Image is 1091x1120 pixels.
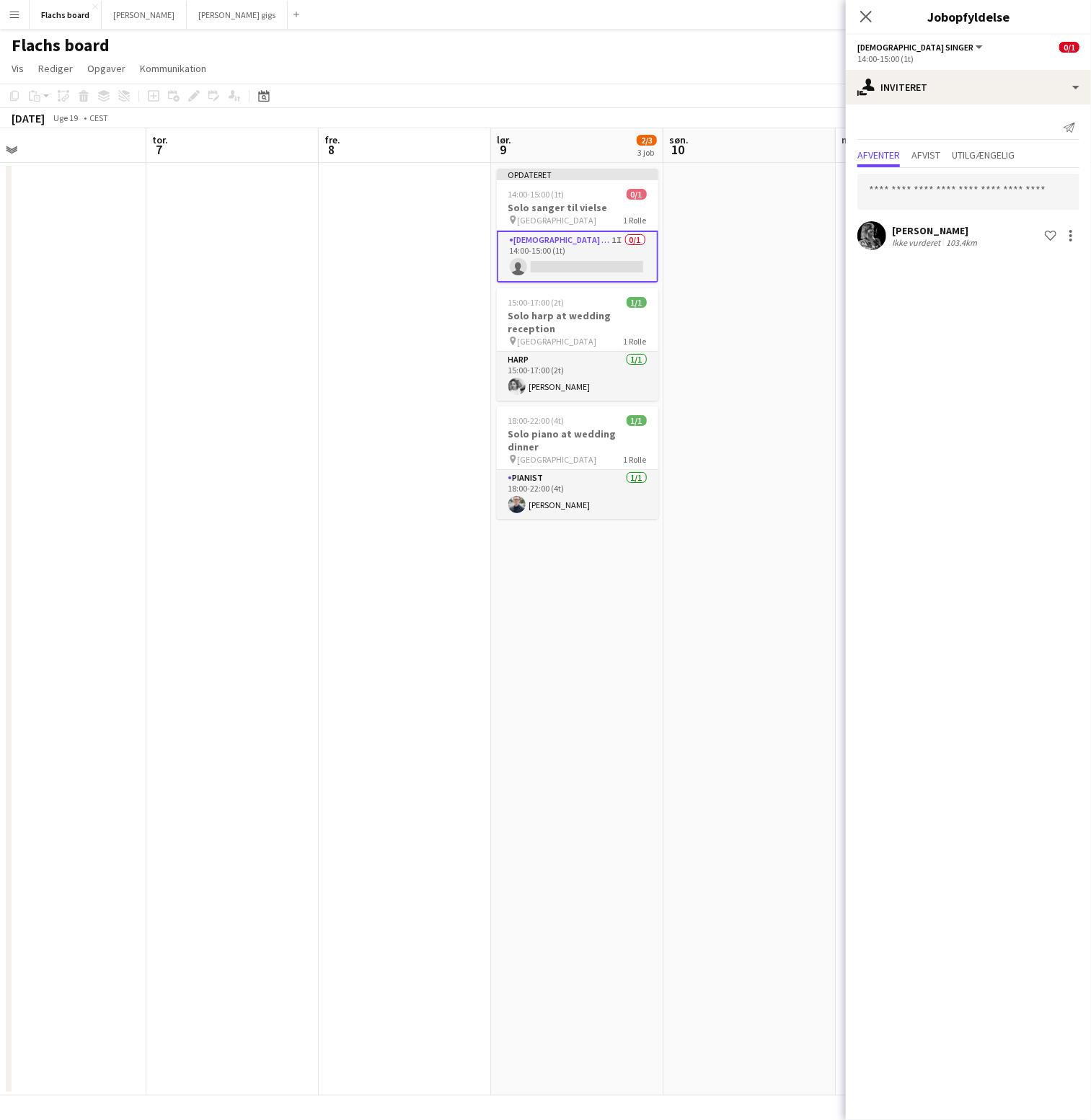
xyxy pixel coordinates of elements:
span: 0/1 [1059,42,1079,53]
div: Ikke vurderet [892,237,943,248]
span: man. [842,133,865,146]
span: Utilgængelig [952,150,1015,160]
span: Uge 19 [48,112,84,123]
span: fre. [324,133,340,146]
h1: Flachs board [12,35,110,56]
span: 1/1 [627,415,647,426]
span: lør. [497,133,511,146]
h3: Solo sanger til vielse [497,201,658,214]
a: Opgaver [81,59,131,78]
span: 14:00-15:00 (1t) [508,189,565,200]
div: [DATE] [12,111,45,125]
span: Vis [12,62,24,75]
span: Female Singer [857,42,973,53]
button: [PERSON_NAME] [102,1,187,29]
a: Rediger [32,59,79,78]
app-card-role: Pianist1/118:00-22:00 (4t)[PERSON_NAME] [497,470,658,519]
span: 8 [322,141,340,158]
app-job-card: Opdateret14:00-15:00 (1t)0/1Solo sanger til vielse [GEOGRAPHIC_DATA]1 Rolle[DEMOGRAPHIC_DATA] Sin... [497,169,658,283]
span: Kommunikation [140,62,206,75]
a: Vis [6,59,30,78]
span: 1/1 [627,297,647,308]
a: Kommunikation [134,59,212,78]
h3: Solo piano at wedding dinner [497,427,658,453]
span: Rediger [38,62,73,75]
button: [DEMOGRAPHIC_DATA] Singer [857,42,985,53]
span: 7 [150,141,168,158]
app-job-card: 15:00-17:00 (2t)1/1Solo harp at wedding reception [GEOGRAPHIC_DATA]1 RolleHarp1/115:00-17:00 (2t)... [497,288,658,401]
button: Flachs board [30,1,102,29]
span: Opgaver [87,62,125,75]
span: 18:00-22:00 (4t) [508,415,565,426]
span: 2/3 [637,135,657,146]
div: 103.4km [943,237,980,248]
span: 15:00-17:00 (2t) [508,297,565,308]
span: 1 Rolle [624,336,647,347]
h3: Jobopfyldelse [846,7,1091,26]
app-job-card: 18:00-22:00 (4t)1/1Solo piano at wedding dinner [GEOGRAPHIC_DATA]1 RollePianist1/118:00-22:00 (4t... [497,406,658,519]
span: tor. [152,133,168,146]
span: [GEOGRAPHIC_DATA] [518,336,597,347]
span: 9 [495,141,511,158]
div: Opdateret [497,169,658,180]
div: CEST [89,112,108,123]
span: [GEOGRAPHIC_DATA] [518,215,597,226]
div: 3 job [637,147,656,158]
div: 14:00-15:00 (1t) [857,53,1079,64]
div: Inviteret [846,70,1091,105]
span: 10 [667,141,689,158]
span: 1 Rolle [624,215,647,226]
app-card-role: Harp1/115:00-17:00 (2t)[PERSON_NAME] [497,352,658,401]
app-card-role: [DEMOGRAPHIC_DATA] Singer1I0/114:00-15:00 (1t) [497,231,658,283]
h3: Solo harp at wedding reception [497,309,658,335]
span: [GEOGRAPHIC_DATA] [518,454,597,465]
button: [PERSON_NAME] gigs [187,1,288,29]
span: 0/1 [627,189,647,200]
span: 1 Rolle [624,454,647,465]
span: søn. [669,133,689,146]
span: Afventer [857,150,900,160]
span: 11 [839,141,865,158]
div: [PERSON_NAME] [892,224,980,237]
span: Afvist [911,150,940,160]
